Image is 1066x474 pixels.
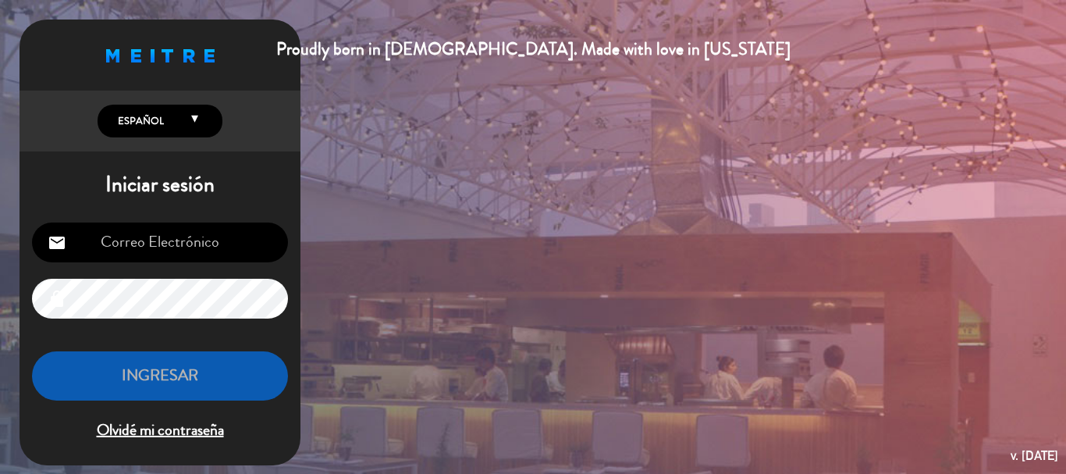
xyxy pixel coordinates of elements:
i: email [48,233,66,252]
div: v. [DATE] [1011,445,1058,466]
h1: Iniciar sesión [20,172,300,198]
i: lock [48,290,66,308]
span: Olvidé mi contraseña [32,418,288,444]
span: Español [114,113,164,129]
button: INGRESAR [32,351,288,401]
input: Correo Electrónico [32,223,288,262]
